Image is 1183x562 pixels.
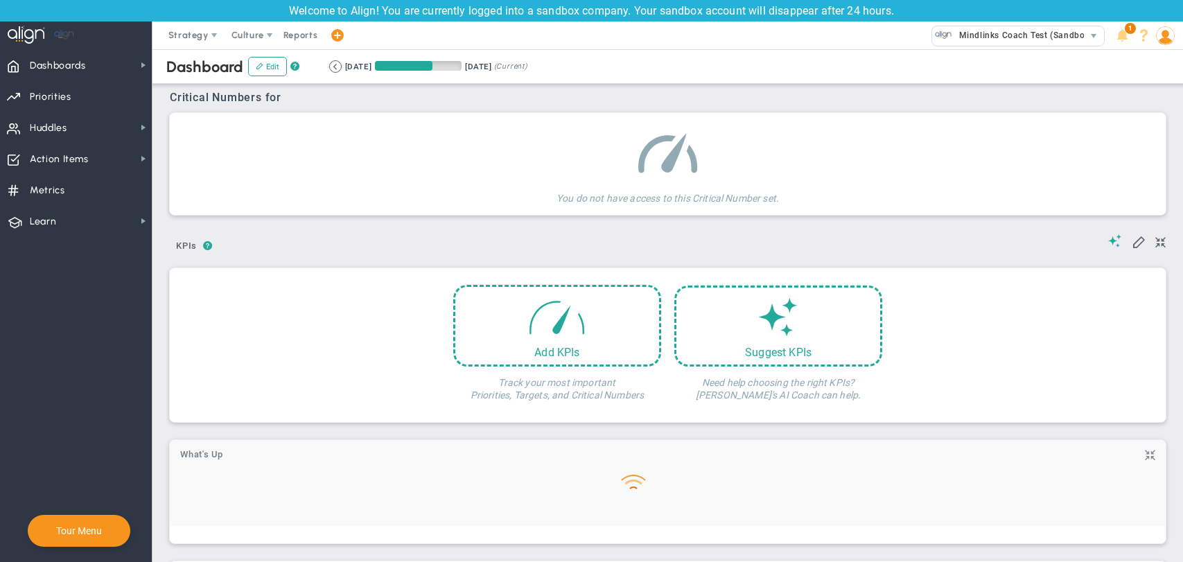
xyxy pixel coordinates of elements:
button: Tour Menu [52,525,106,537]
span: Edit My KPIs [1132,234,1146,248]
h4: You do not have access to this Critical Number set. [557,182,779,204]
div: Suggest KPIs [676,346,880,359]
span: Culture [231,30,264,40]
div: [DATE] [465,60,491,73]
span: 1 [1125,23,1136,34]
span: Priorities [30,82,71,112]
span: (Current) [494,60,527,73]
span: select [1084,26,1104,46]
span: Critical Numbers for [170,91,285,104]
span: Reports [277,21,325,49]
span: Dashboards [30,51,86,80]
button: KPIs [170,235,203,259]
img: 33500.Company.photo [935,26,952,44]
span: Learn [30,207,56,236]
span: Strategy [168,30,209,40]
span: Huddles [30,114,67,143]
div: Period Progress: 66% Day 60 of 90 with 30 remaining. [375,61,462,71]
span: KPIs [170,235,203,257]
span: Dashboard [166,58,243,76]
div: [DATE] [345,60,371,73]
li: Announcements [1112,21,1133,49]
span: Suggestions (AI Feature) [1108,234,1122,247]
button: Edit [248,57,287,76]
img: 204984.Person.photo [1156,26,1175,45]
span: Action Items [30,145,89,174]
h4: Track your most important Priorities, Targets, and Critical Numbers [453,367,661,401]
h4: Need help choosing the right KPIs? [PERSON_NAME]'s AI Coach can help. [674,367,882,401]
span: Metrics [30,176,65,205]
li: Help & Frequently Asked Questions (FAQ) [1133,21,1155,49]
button: Go to previous period [329,60,342,73]
span: Mindlinks Coach Test (Sandbox) [952,26,1093,44]
div: Add KPIs [455,346,659,359]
